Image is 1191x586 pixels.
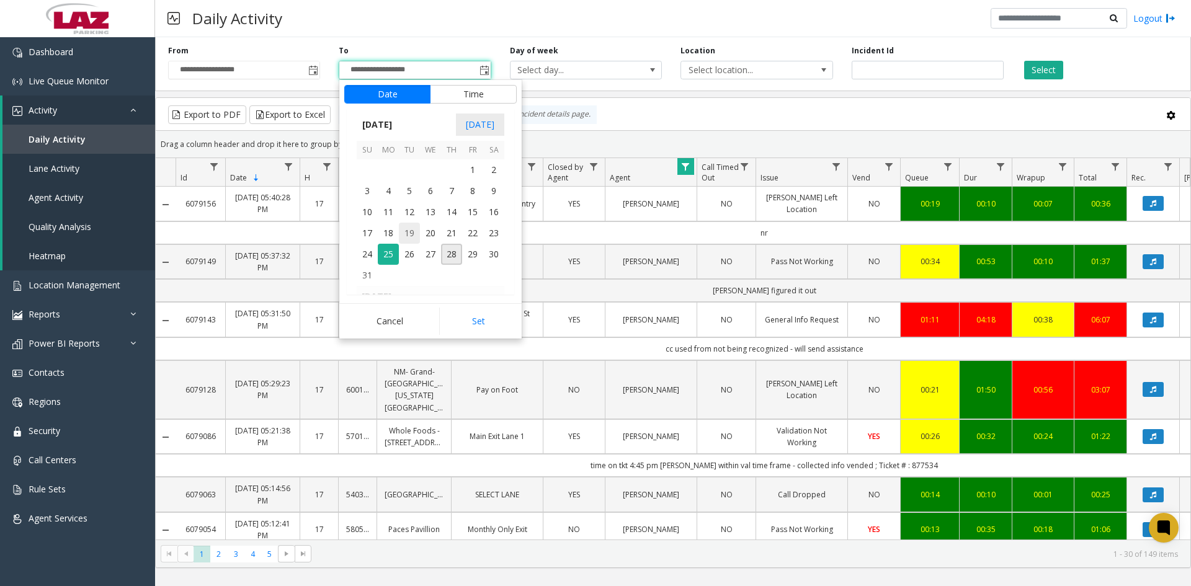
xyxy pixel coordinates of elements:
[1020,489,1066,500] div: 00:01
[295,545,311,562] span: Go to the last page
[29,279,120,291] span: Location Management
[12,281,22,291] img: 'icon'
[1082,489,1119,500] div: 00:25
[261,546,278,562] span: Page 5
[183,430,218,442] a: 6079086
[378,180,399,202] td: Monday, August 4, 2025
[967,314,1004,326] div: 04:18
[441,202,462,223] td: Thursday, August 14, 2025
[462,244,483,265] td: Friday, August 29, 2025
[2,95,155,125] a: Activity
[156,432,176,442] a: Collapse Details
[1020,523,1066,535] a: 00:18
[1082,430,1119,442] a: 01:22
[940,158,957,175] a: Queue Filter Menu
[228,546,244,562] span: Page 3
[12,456,22,466] img: 'icon'
[168,105,246,124] button: Export to PDF
[551,314,597,326] a: YES
[29,366,65,378] span: Contacts
[462,141,483,160] th: Fr
[339,45,349,56] label: To
[29,75,109,87] span: Live Queue Monitor
[29,512,87,524] span: Agent Services
[705,489,748,500] a: NO
[399,223,420,244] span: 19
[278,545,295,562] span: Go to the next page
[568,198,580,209] span: YES
[441,180,462,202] span: 7
[378,202,399,223] td: Monday, August 11, 2025
[344,308,435,335] button: Cancel
[399,180,420,202] span: 5
[357,265,378,286] td: Sunday, August 31, 2025
[378,180,399,202] span: 4
[613,384,689,396] a: [PERSON_NAME]
[483,223,504,244] td: Saturday, August 23, 2025
[967,255,1004,267] div: 00:53
[868,524,880,535] span: YES
[613,489,689,500] a: [PERSON_NAME]
[852,45,894,56] label: Incident Id
[551,384,597,396] a: NO
[357,244,378,265] td: Sunday, August 24, 2025
[702,162,739,183] span: Call Timed Out
[1020,255,1066,267] a: 00:10
[430,85,517,104] button: Time tab
[319,158,336,175] a: H Filter Menu
[29,337,100,349] span: Power BI Reports
[183,255,218,267] a: 6079149
[29,133,86,145] span: Daily Activity
[764,192,840,215] a: [PERSON_NAME] Left Location
[483,202,504,223] td: Saturday, August 16, 2025
[908,430,952,442] a: 00:26
[1082,523,1119,535] a: 01:06
[399,223,420,244] td: Tuesday, August 19, 2025
[855,523,893,535] a: YES
[510,45,558,56] label: Day of week
[280,158,297,175] a: Date Filter Menu
[613,523,689,535] a: [PERSON_NAME]
[12,339,22,349] img: 'icon'
[441,202,462,223] span: 14
[357,141,378,160] th: Su
[12,514,22,524] img: 'icon'
[705,384,748,396] a: NO
[1020,198,1066,210] div: 00:07
[868,489,880,500] span: NO
[385,366,444,414] a: NM- Grand-[GEOGRAPHIC_DATA]-[US_STATE][GEOGRAPHIC_DATA]
[378,141,399,160] th: Mo
[568,431,580,442] span: YES
[483,180,504,202] td: Saturday, August 9, 2025
[855,430,893,442] a: YES
[568,314,580,325] span: YES
[2,125,155,154] a: Daily Activity
[705,314,748,326] a: NO
[1082,255,1119,267] div: 01:37
[2,183,155,212] a: Agent Activity
[1160,158,1177,175] a: Rec. Filter Menu
[378,244,399,265] td: Monday, August 25, 2025
[1020,314,1066,326] a: 00:38
[357,244,378,265] span: 24
[206,158,223,175] a: Id Filter Menu
[677,158,694,175] a: Agent Filter Menu
[764,523,840,535] a: Pass Not Working
[308,255,331,267] a: 17
[399,202,420,223] td: Tuesday, August 12, 2025
[967,198,1004,210] div: 00:10
[441,244,462,265] td: Thursday, August 28, 2025
[344,85,430,104] button: Date tab
[29,221,91,233] span: Quality Analysis
[357,223,378,244] span: 17
[764,425,840,448] a: Validation Not Working
[441,180,462,202] td: Thursday, August 7, 2025
[613,198,689,210] a: [PERSON_NAME]
[462,159,483,180] span: 1
[29,162,79,174] span: Lane Activity
[586,158,602,175] a: Closed by Agent Filter Menu
[385,489,444,500] a: [GEOGRAPHIC_DATA]
[613,430,689,442] a: [PERSON_NAME]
